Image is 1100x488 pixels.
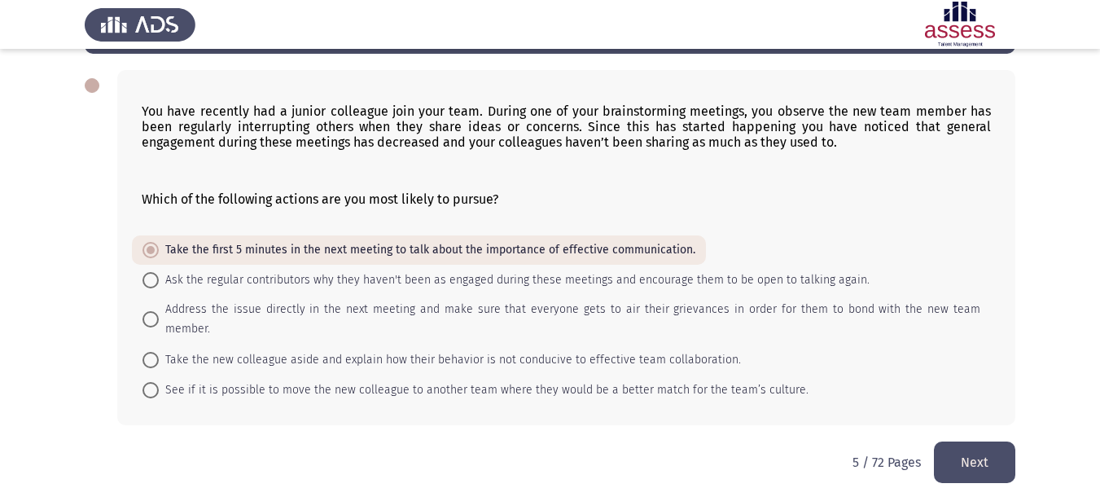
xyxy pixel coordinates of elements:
p: You have recently had a junior colleague join your team. During one of your brainstorming meeting... [142,103,991,150]
span: Take the first 5 minutes in the next meeting to talk about the importance of effective communicat... [159,240,695,260]
img: Assessment logo of ASSESS Situational Judgement Assessment (EN/AR) [905,2,1015,47]
span: See if it is possible to move the new colleague to another team where they would be a better matc... [159,380,809,400]
span: Ask the regular contributors why they haven't been as engaged during these meetings and encourage... [159,270,870,290]
span: Address the issue directly in the next meeting and make sure that everyone gets to air their grie... [159,300,980,339]
p: 5 / 72 Pages [852,455,921,470]
p: Which of the following actions are you most likely to pursue? [142,191,991,207]
button: load next page [934,442,1015,483]
img: Assess Talent Management logo [85,2,195,47]
span: Take the new colleague aside and explain how their behavior is not conducive to effective team co... [159,350,741,370]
